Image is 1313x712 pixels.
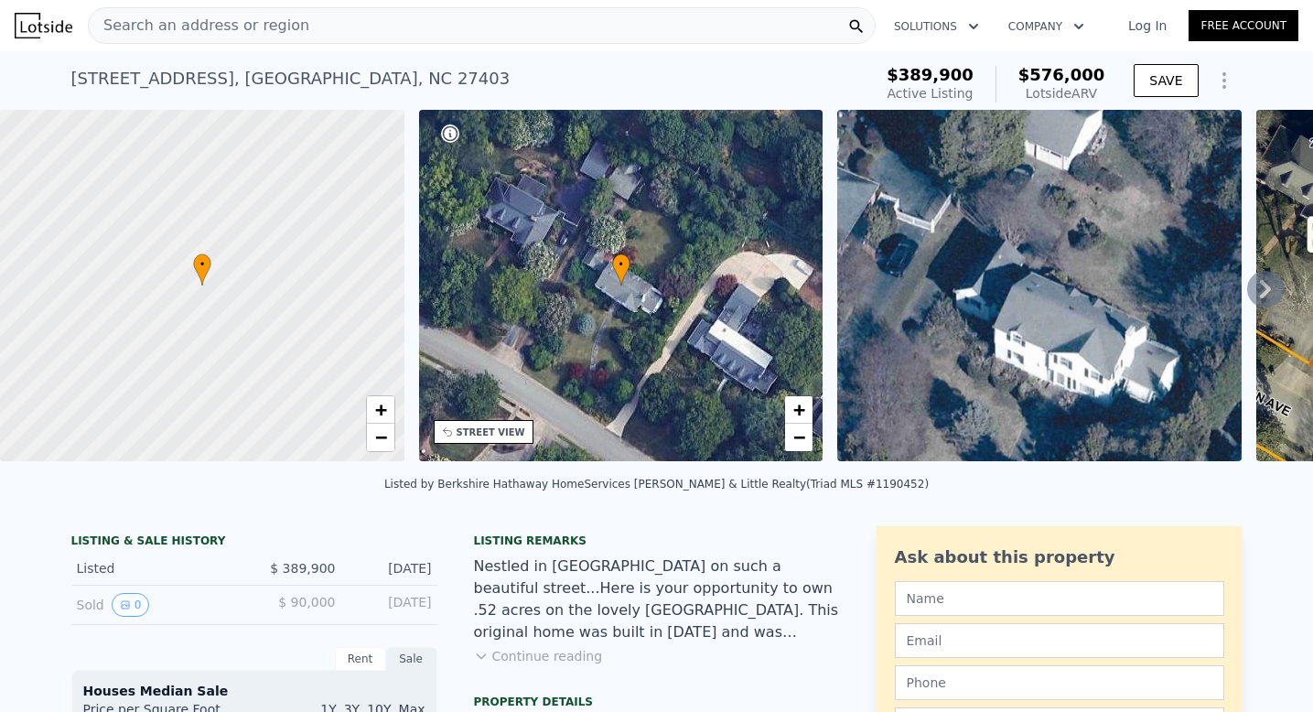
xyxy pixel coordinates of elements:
[1206,62,1243,99] button: Show Options
[89,15,309,37] span: Search an address or region
[994,10,1099,43] button: Company
[278,595,335,610] span: $ 90,000
[386,647,437,671] div: Sale
[793,398,805,421] span: +
[384,478,929,491] div: Listed by Berkshire Hathaway HomeServices [PERSON_NAME] & Little Realty (Triad MLS #1190452)
[374,398,386,421] span: +
[367,424,394,451] a: Zoom out
[895,581,1224,616] input: Name
[612,254,630,286] div: •
[71,534,437,552] div: LISTING & SALE HISTORY
[77,593,240,617] div: Sold
[612,256,630,273] span: •
[879,10,994,43] button: Solutions
[474,695,840,709] div: Property details
[474,556,840,643] div: Nestled in [GEOGRAPHIC_DATA] on such a beautiful street...Here is your opportunity to own .52 acr...
[335,647,386,671] div: Rent
[77,559,240,577] div: Listed
[457,426,525,439] div: STREET VIEW
[474,647,603,665] button: Continue reading
[837,110,1242,461] img: Sale: 167416772 Parcel: 70353727
[793,426,805,448] span: −
[112,593,150,617] button: View historical data
[474,534,840,548] div: Listing remarks
[15,13,72,38] img: Lotside
[895,623,1224,658] input: Email
[193,254,211,286] div: •
[71,66,511,92] div: [STREET_ADDRESS] , [GEOGRAPHIC_DATA] , NC 27403
[350,559,432,577] div: [DATE]
[785,424,813,451] a: Zoom out
[887,65,974,84] span: $389,900
[1018,84,1105,102] div: Lotside ARV
[1018,65,1105,84] span: $576,000
[1106,16,1189,35] a: Log In
[1134,64,1198,97] button: SAVE
[83,682,425,700] div: Houses Median Sale
[785,396,813,424] a: Zoom in
[193,256,211,273] span: •
[374,426,386,448] span: −
[350,593,432,617] div: [DATE]
[895,545,1224,570] div: Ask about this property
[270,561,335,576] span: $ 389,900
[888,86,974,101] span: Active Listing
[895,665,1224,700] input: Phone
[367,396,394,424] a: Zoom in
[1189,10,1298,41] a: Free Account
